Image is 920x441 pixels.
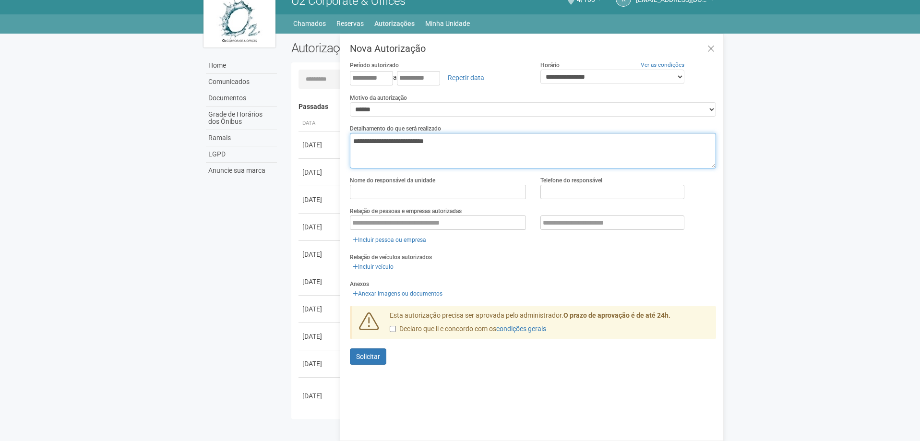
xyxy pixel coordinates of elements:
[425,17,470,30] a: Minha Unidade
[563,311,670,319] strong: O prazo de aprovação é de até 24h.
[350,253,432,262] label: Relação de veículos autorizados
[356,353,380,360] span: Solicitar
[291,41,497,55] h2: Autorizações
[350,70,526,86] div: a
[496,325,546,333] a: condições gerais
[442,70,490,86] a: Repetir data
[302,277,338,286] div: [DATE]
[390,324,546,334] label: Declaro que li e concordo com os
[382,311,717,339] div: Esta autorização precisa ser aprovada pelo administrador.
[336,17,364,30] a: Reservas
[302,359,338,369] div: [DATE]
[302,195,338,204] div: [DATE]
[206,163,277,179] a: Anuncie sua marca
[302,391,338,401] div: [DATE]
[302,250,338,259] div: [DATE]
[206,130,277,146] a: Ramais
[302,304,338,314] div: [DATE]
[302,167,338,177] div: [DATE]
[350,207,462,215] label: Relação de pessoas e empresas autorizadas
[350,262,396,272] a: Incluir veículo
[206,58,277,74] a: Home
[350,44,716,53] h3: Nova Autorização
[302,140,338,150] div: [DATE]
[206,74,277,90] a: Comunicados
[302,222,338,232] div: [DATE]
[350,288,445,299] a: Anexar imagens ou documentos
[206,107,277,130] a: Grade de Horários dos Ônibus
[540,61,560,70] label: Horário
[350,61,399,70] label: Período autorizado
[350,94,407,102] label: Motivo da autorização
[374,17,415,30] a: Autorizações
[299,116,342,131] th: Data
[641,61,684,68] a: Ver as condições
[350,235,429,245] a: Incluir pessoa ou empresa
[302,332,338,341] div: [DATE]
[350,280,369,288] label: Anexos
[206,146,277,163] a: LGPD
[390,326,396,332] input: Declaro que li e concordo com oscondições gerais
[350,124,441,133] label: Detalhamento do que será realizado
[350,176,435,185] label: Nome do responsável da unidade
[299,103,710,110] h4: Passadas
[293,17,326,30] a: Chamados
[540,176,602,185] label: Telefone do responsável
[350,348,386,365] button: Solicitar
[206,90,277,107] a: Documentos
